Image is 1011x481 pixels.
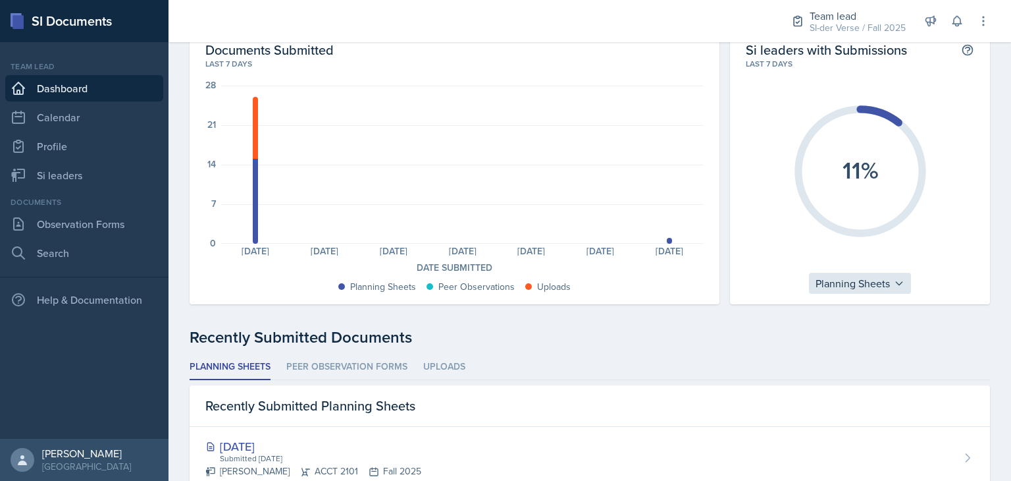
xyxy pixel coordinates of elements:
[205,80,216,90] div: 28
[5,162,163,188] a: Si leaders
[205,58,704,70] div: Last 7 days
[190,325,990,349] div: Recently Submitted Documents
[205,438,421,455] div: [DATE]
[42,460,131,473] div: [GEOGRAPHIC_DATA]
[5,61,163,72] div: Team lead
[205,465,421,478] div: [PERSON_NAME] ACCT 2101 Fall 2025
[219,453,421,465] div: Submitted [DATE]
[566,246,635,256] div: [DATE]
[842,153,878,187] text: 11%
[5,75,163,101] a: Dashboard
[5,133,163,159] a: Profile
[211,199,216,208] div: 7
[210,239,216,248] div: 0
[438,280,515,294] div: Peer Observations
[5,240,163,266] a: Search
[423,354,465,380] li: Uploads
[5,104,163,130] a: Calendar
[42,447,131,460] div: [PERSON_NAME]
[205,261,704,275] div: Date Submitted
[190,354,271,380] li: Planning Sheets
[290,246,359,256] div: [DATE]
[810,21,906,35] div: SI-der Verse / Fall 2025
[221,246,290,256] div: [DATE]
[207,159,216,169] div: 14
[5,196,163,208] div: Documents
[428,246,497,256] div: [DATE]
[810,8,906,24] div: Team lead
[359,246,428,256] div: [DATE]
[537,280,571,294] div: Uploads
[350,280,416,294] div: Planning Sheets
[190,385,990,427] div: Recently Submitted Planning Sheets
[5,287,163,313] div: Help & Documentation
[746,58,974,70] div: Last 7 days
[207,120,216,129] div: 21
[205,42,704,58] h2: Documents Submitted
[809,273,911,294] div: Planning Sheets
[286,354,407,380] li: Peer Observation Forms
[5,211,163,237] a: Observation Forms
[746,42,907,58] h2: Si leaders with Submissions
[635,246,704,256] div: [DATE]
[497,246,566,256] div: [DATE]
